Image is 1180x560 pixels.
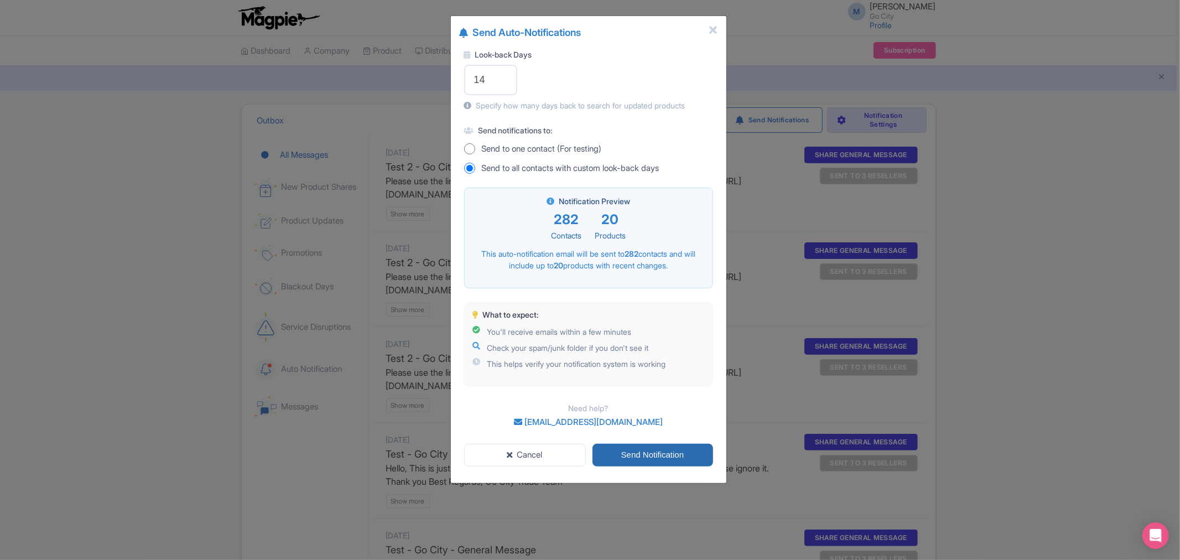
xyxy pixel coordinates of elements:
button: Cancel [464,444,586,466]
p: Need help? [464,402,713,414]
span: This helps verify your notification system is working [487,358,666,370]
input: Send to one contact (For testing) [464,143,475,154]
div: Contacts [551,230,581,241]
span: Send to all contacts with custom look-back days [482,162,659,175]
span: You'll receive emails within a few minutes [487,326,632,338]
span: Check your spam/junk folder if you don't see it [487,342,649,354]
span: 282 [625,249,638,258]
input: Send Notification [592,444,713,466]
p: This auto-notification email will be sent to contacts and will include up to products with recent... [474,248,704,271]
label: Send notifications to: [464,125,713,136]
button: Close [710,25,718,38]
div: 282 [551,210,581,230]
h6: Notification Preview [474,197,704,205]
div: Products [595,230,626,241]
p: Specify how many days back to search for updated products [464,100,713,111]
div: Open Intercom Messenger [1142,522,1169,549]
div: 20 [595,210,626,230]
span: 20 [554,261,563,270]
span: Send to one contact (For testing) [482,143,602,155]
h6: What to expect: [473,310,704,319]
input: Send to all contacts with custom look-back days [464,163,475,174]
h4: Send Auto-Notifications [460,25,581,40]
label: Look-back Days [464,49,713,60]
a: [EMAIL_ADDRESS][DOMAIN_NAME] [514,417,663,427]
